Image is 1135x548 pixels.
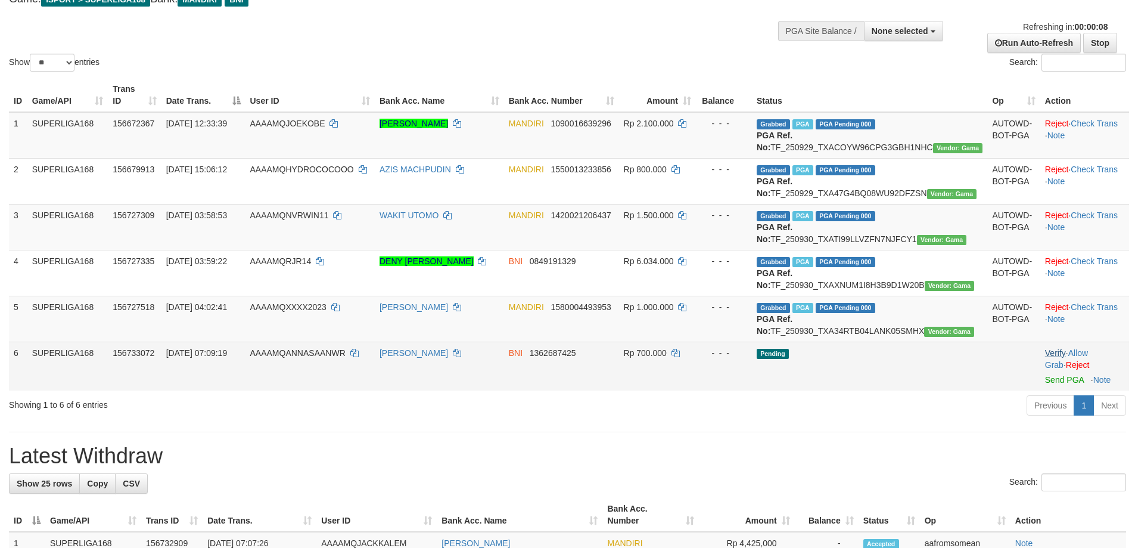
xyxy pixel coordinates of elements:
span: Grabbed [757,303,790,313]
span: Copy 1550013233856 to clipboard [551,165,611,174]
span: AAAAMQJOEKOBE [250,119,325,128]
span: BNI [509,348,523,358]
a: AZIS MACHPUDIN [380,165,451,174]
span: PGA Pending [816,165,875,175]
a: DENY [PERSON_NAME] [380,256,474,266]
a: [PERSON_NAME] [380,348,448,358]
td: AUTOWD-BOT-PGA [987,158,1040,204]
a: Check Trans [1071,256,1118,266]
span: Rp 1.500.000 [624,210,674,220]
td: TF_250930_TXAXNUM1I8H3B9D1W20B [752,250,987,296]
th: Balance [696,78,752,112]
th: User ID: activate to sort column ascending [245,78,375,112]
td: 3 [9,204,27,250]
td: TF_250929_TXA47G4BQ08WU92DFZSN [752,158,987,204]
div: PGA Site Balance / [778,21,864,41]
span: MANDIRI [607,538,642,548]
span: MANDIRI [509,119,544,128]
span: PGA Pending [816,303,875,313]
td: SUPERLIGA168 [27,204,108,250]
span: MANDIRI [509,165,544,174]
span: Rp 700.000 [624,348,667,358]
td: TF_250930_TXA34RTB04LANK05SMHX [752,296,987,342]
td: SUPERLIGA168 [27,342,108,391]
span: None selected [872,26,928,36]
a: Reject [1045,119,1069,128]
span: MANDIRI [509,210,544,220]
span: [DATE] 12:33:39 [166,119,227,128]
label: Search: [1009,473,1126,491]
a: Previous [1027,395,1074,416]
b: PGA Ref. No: [757,268,792,290]
b: PGA Ref. No: [757,222,792,244]
th: Op: activate to sort column ascending [920,498,1010,532]
a: Check Trans [1071,165,1118,174]
span: AAAAMQHYDROCOCOOO [250,165,354,174]
td: AUTOWD-BOT-PGA [987,204,1040,250]
span: 156727518 [113,302,154,312]
a: Note [1047,131,1065,140]
td: TF_250930_TXATI99LLVZFN7NJFCY1 [752,204,987,250]
th: Status [752,78,987,112]
span: Refreshing in: [1023,22,1108,32]
span: Copy [87,479,108,488]
a: Reject [1045,256,1069,266]
span: Copy 1580004493953 to clipboard [551,302,611,312]
td: SUPERLIGA168 [27,158,108,204]
th: Balance: activate to sort column ascending [795,498,859,532]
a: [PERSON_NAME] [441,538,510,548]
th: Trans ID: activate to sort column ascending [108,78,161,112]
a: Copy [79,473,116,494]
span: 156672367 [113,119,154,128]
span: Vendor URL: https://trx31.1velocity.biz [925,281,975,291]
span: Marked by aafromsomean [792,211,813,221]
div: - - - [701,255,747,267]
td: 5 [9,296,27,342]
span: Show 25 rows [17,479,72,488]
span: Marked by aafromsomean [792,303,813,313]
div: - - - [701,117,747,129]
span: Copy 1420021206437 to clipboard [551,210,611,220]
span: Marked by aafnonsreyleab [792,257,813,267]
a: Note [1047,222,1065,232]
span: Vendor URL: https://trx31.1velocity.biz [924,327,974,337]
a: Check Trans [1071,210,1118,220]
td: TF_250929_TXACOYW96CPG3GBH1NHC [752,112,987,159]
th: Trans ID: activate to sort column ascending [141,498,203,532]
span: Copy 0849191329 to clipboard [530,256,576,266]
td: · · [1040,158,1129,204]
span: 156727309 [113,210,154,220]
span: [DATE] 15:06:12 [166,165,227,174]
span: AAAAMQRJR14 [250,256,312,266]
th: Date Trans.: activate to sort column ascending [203,498,316,532]
td: 1 [9,112,27,159]
span: Grabbed [757,211,790,221]
span: PGA Pending [816,257,875,267]
th: Bank Acc. Name: activate to sort column ascending [437,498,602,532]
a: Verify [1045,348,1066,358]
a: Reject [1045,302,1069,312]
a: Reject [1045,210,1069,220]
td: AUTOWD-BOT-PGA [987,250,1040,296]
span: [DATE] 07:09:19 [166,348,227,358]
span: AAAAMQANNASAANWR [250,348,346,358]
span: [DATE] 03:58:53 [166,210,227,220]
span: Copy 1362687425 to clipboard [530,348,576,358]
span: AAAAMQNVRWIN11 [250,210,329,220]
span: Rp 1.000.000 [624,302,674,312]
td: SUPERLIGA168 [27,296,108,342]
div: - - - [701,209,747,221]
b: PGA Ref. No: [757,177,792,198]
select: Showentries [30,54,74,72]
h1: Latest Withdraw [9,444,1126,468]
span: Rp 6.034.000 [624,256,674,266]
b: PGA Ref. No: [757,314,792,336]
a: Reject [1045,165,1069,174]
th: Amount: activate to sort column ascending [619,78,696,112]
span: Rp 800.000 [624,165,667,174]
td: SUPERLIGA168 [27,250,108,296]
td: 4 [9,250,27,296]
span: [DATE] 04:02:41 [166,302,227,312]
button: None selected [864,21,943,41]
a: Note [1047,314,1065,324]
